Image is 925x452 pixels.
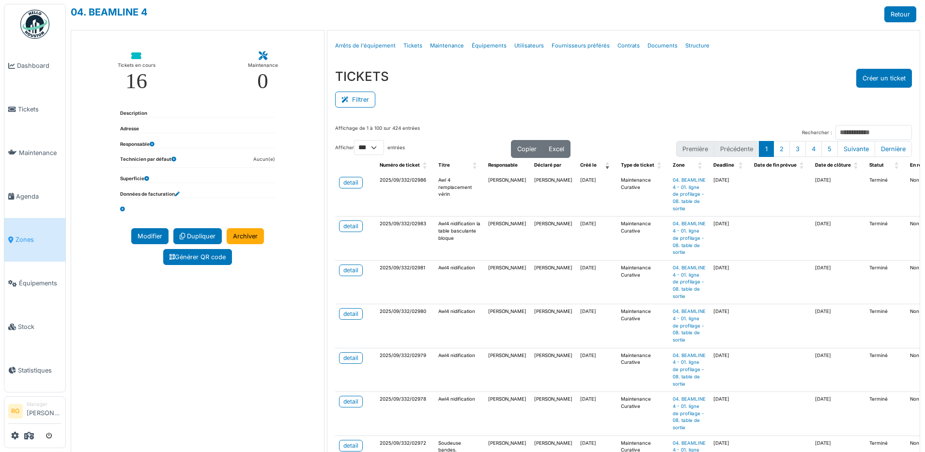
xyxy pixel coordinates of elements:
span: Numéro de ticket: Activate to sort [423,158,429,173]
td: [PERSON_NAME] [530,217,576,260]
span: Zone: Activate to sort [698,158,704,173]
a: Maintenance 0 [240,44,286,100]
span: Maintenance [19,148,62,157]
td: Terminé [865,173,906,217]
td: [DATE] [576,217,617,260]
a: Modifier [131,228,169,244]
span: Équipements [19,279,62,288]
div: Manager [27,401,62,408]
td: Maintenance Curative [617,260,669,304]
a: detail [339,265,363,276]
dt: Données de facturation [120,191,180,198]
td: Terminé [865,392,906,436]
td: Maintenance Curative [617,173,669,217]
li: [PERSON_NAME] [27,401,62,421]
a: Archiver [227,228,264,244]
a: RG Manager[PERSON_NAME] [8,401,62,424]
td: 2025/09/332/02983 [376,217,434,260]
td: Terminé [865,260,906,304]
li: RG [8,404,23,419]
td: [PERSON_NAME] [484,217,530,260]
a: Tickets [400,34,426,57]
a: detail [339,177,363,188]
a: Dupliquer [173,228,222,244]
a: Équipements [4,262,65,305]
a: 04. BEAMLINE 4 - 01. ligne de profilage - 08. table de sortie [673,265,706,299]
td: 2025/09/332/02981 [376,260,434,304]
a: Maintenance [4,131,65,175]
td: [DATE] [709,392,750,436]
span: Excel [549,145,564,153]
a: Arrêts de l'équipement [331,34,400,57]
a: Documents [644,34,681,57]
td: [DATE] [576,173,617,217]
div: detail [343,178,358,187]
label: Afficher entrées [335,140,405,155]
span: Responsable [488,162,518,168]
button: 4 [805,141,822,157]
td: [DATE] [709,304,750,348]
td: [DATE] [811,304,865,348]
a: Utilisateurs [510,34,548,57]
a: Zones [4,218,65,262]
span: Statistiques [18,366,62,375]
td: Maintenance Curative [617,304,669,348]
a: 04. BEAMLINE 4 - 01. ligne de profilage - 08. table de sortie [673,396,706,430]
a: detail [339,440,363,452]
button: Next [837,141,875,157]
td: [PERSON_NAME] [530,173,576,217]
span: Statut: Activate to sort [894,158,900,173]
td: [PERSON_NAME] [530,304,576,348]
label: Rechercher : [802,129,832,137]
span: Deadline [713,162,734,168]
a: detail [339,352,363,364]
div: detail [343,310,358,318]
span: Stock [18,322,62,331]
a: 04. BEAMLINE 4 - 01. ligne de profilage - 08. table de sortie [673,221,706,255]
span: Créé le: Activate to remove sorting [605,158,611,173]
td: [DATE] [709,173,750,217]
div: 16 [125,70,147,92]
a: 04. BEAMLINE 4 - 01. ligne de profilage - 08. table de sortie [673,309,706,343]
span: Tickets [18,105,62,114]
span: Déclaré par [534,162,561,168]
span: Numéro de ticket [380,162,420,168]
button: 2 [773,141,790,157]
td: [DATE] [576,392,617,436]
nav: pagination [676,141,912,157]
a: Maintenance [426,34,468,57]
button: 3 [789,141,806,157]
span: Date de fin prévue: Activate to sort [800,158,805,173]
button: Excel [542,140,570,158]
dd: Aucun(e) [253,156,275,163]
span: Type de ticket [621,162,654,168]
a: Tickets en cours 16 [110,44,163,100]
a: Contrats [614,34,644,57]
td: 2025/09/332/02980 [376,304,434,348]
td: Awl 4 remplacement vérin [434,173,484,217]
td: [PERSON_NAME] [484,348,530,391]
td: [PERSON_NAME] [484,260,530,304]
td: 2025/09/332/02978 [376,392,434,436]
span: Zone [673,162,685,168]
td: Terminé [865,304,906,348]
td: [DATE] [576,304,617,348]
td: [DATE] [576,260,617,304]
span: Date de fin prévue [754,162,797,168]
td: [DATE] [709,260,750,304]
span: Date de clôture [815,162,851,168]
div: 0 [257,70,268,92]
a: detail [339,220,363,232]
td: [DATE] [811,173,865,217]
dt: Technicien par défaut [120,156,176,167]
td: Awl4 nidification [434,392,484,436]
a: Générer QR code [163,249,232,265]
td: Awl4 nidification [434,348,484,391]
span: Dashboard [17,61,62,70]
td: [PERSON_NAME] [530,260,576,304]
h3: TICKETS [335,69,389,84]
a: detail [339,396,363,407]
button: Last [875,141,912,157]
td: [DATE] [709,217,750,260]
td: [DATE] [709,348,750,391]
